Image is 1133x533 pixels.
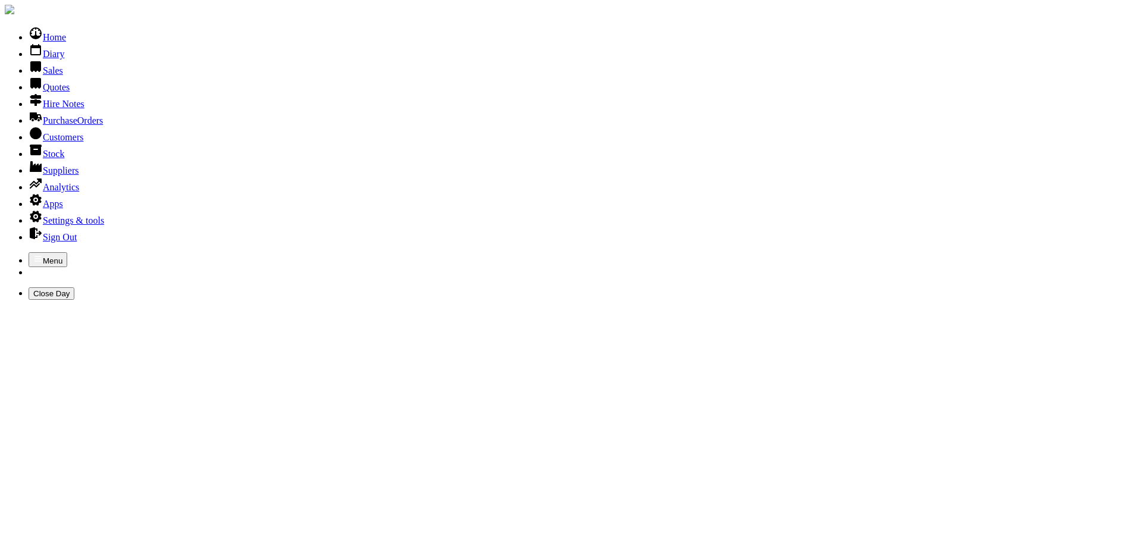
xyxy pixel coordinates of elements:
[29,199,63,209] a: Apps
[29,132,83,142] a: Customers
[29,99,84,109] a: Hire Notes
[29,159,1128,176] li: Suppliers
[29,182,79,192] a: Analytics
[29,232,77,242] a: Sign Out
[29,59,1128,76] li: Sales
[29,93,1128,109] li: Hire Notes
[29,32,66,42] a: Home
[29,287,74,300] button: Close Day
[29,115,103,126] a: PurchaseOrders
[29,149,64,159] a: Stock
[29,143,1128,159] li: Stock
[29,215,104,225] a: Settings & tools
[29,252,67,267] button: Menu
[29,65,63,76] a: Sales
[29,82,70,92] a: Quotes
[29,49,64,59] a: Diary
[5,5,14,14] img: companylogo.jpg
[29,165,79,175] a: Suppliers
